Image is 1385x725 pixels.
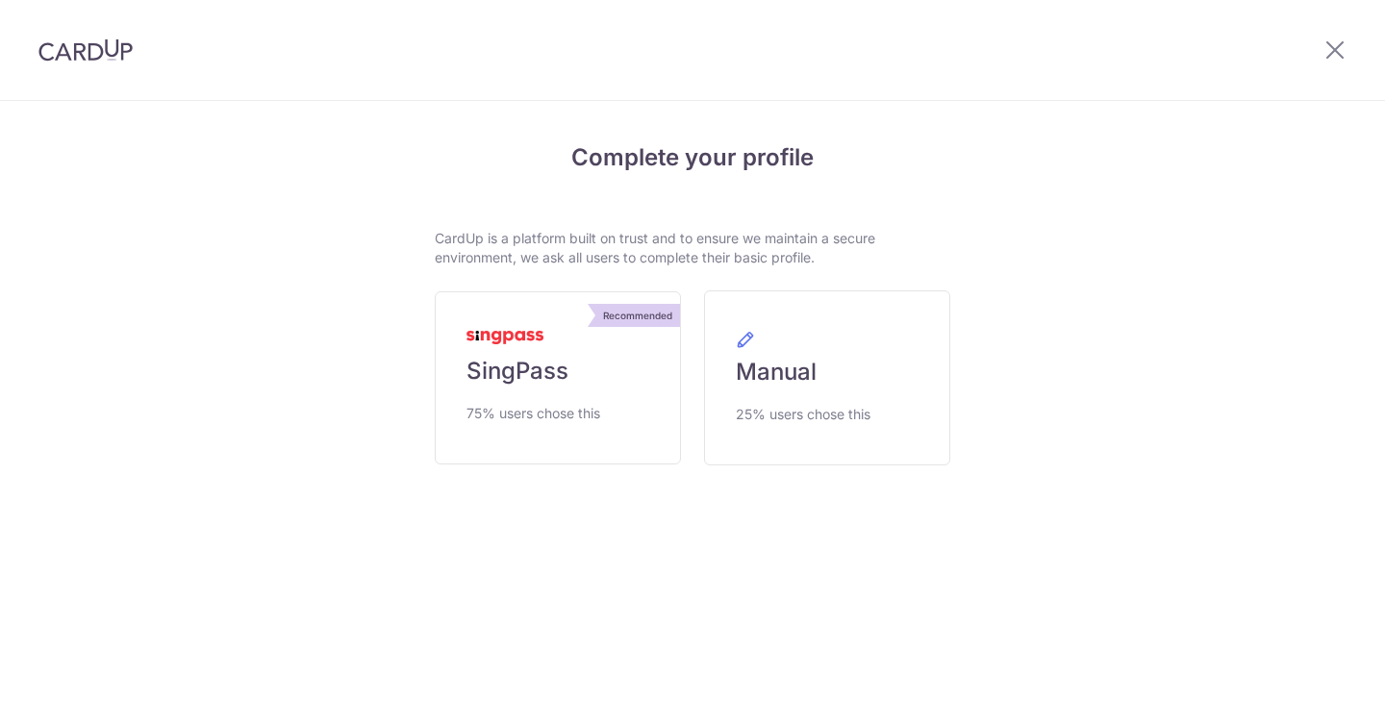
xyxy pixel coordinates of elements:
[435,291,681,464] a: Recommended SingPass 75% users chose this
[38,38,133,62] img: CardUp
[736,357,817,387] span: Manual
[595,304,680,327] div: Recommended
[435,229,950,267] p: CardUp is a platform built on trust and to ensure we maintain a secure environment, we ask all us...
[466,356,568,387] span: SingPass
[466,402,600,425] span: 75% users chose this
[736,403,870,426] span: 25% users chose this
[704,290,950,465] a: Manual 25% users chose this
[435,140,950,175] h4: Complete your profile
[466,331,543,344] img: MyInfoLogo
